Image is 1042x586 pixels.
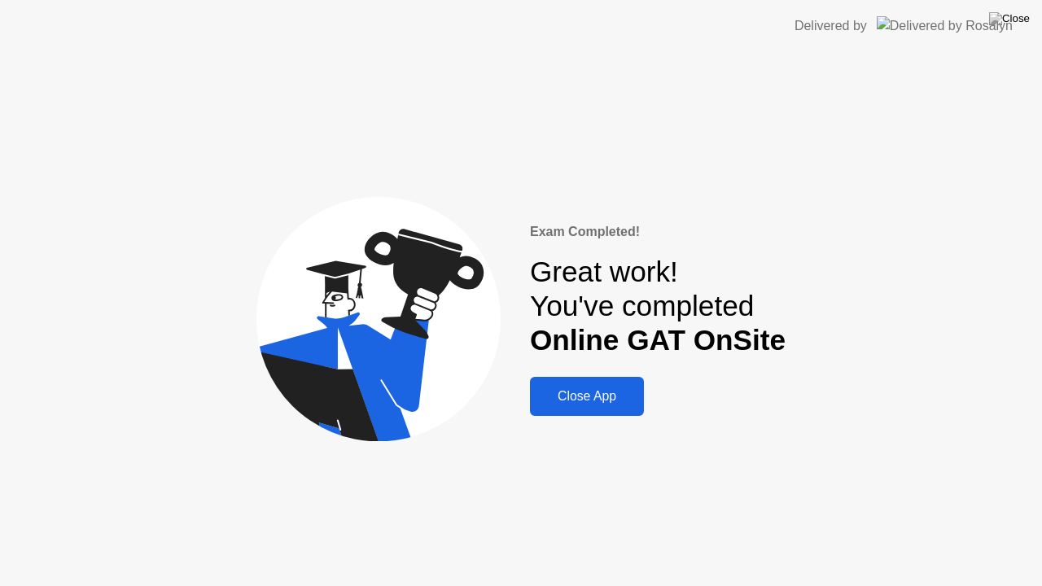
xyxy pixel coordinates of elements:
b: Online GAT OnSite [530,324,786,356]
div: Delivered by [795,16,867,36]
button: Close App [530,377,644,416]
img: Delivered by Rosalyn [877,16,1013,35]
div: Great work! You've completed [530,255,786,358]
img: Close [989,12,1030,25]
div: Exam Completed! [530,222,786,242]
div: Close App [535,389,639,404]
